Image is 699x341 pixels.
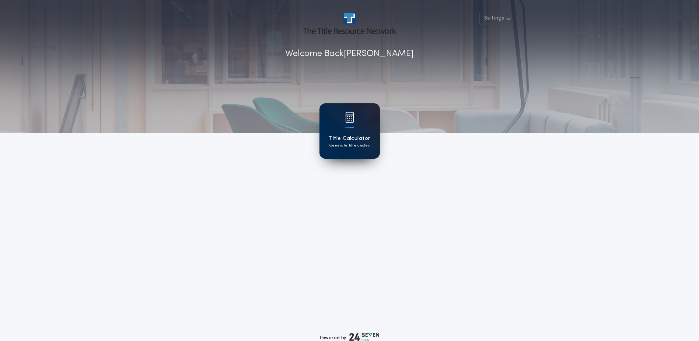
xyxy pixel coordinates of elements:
button: Settings [479,12,514,25]
img: card icon [345,112,354,123]
p: Welcome Back [PERSON_NAME] [285,47,414,61]
img: account-logo [303,12,396,34]
h1: Title Calculator [328,134,370,143]
a: card iconTitle CalculatorGenerate title quotes [319,103,380,159]
p: Generate title quotes [329,143,370,148]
